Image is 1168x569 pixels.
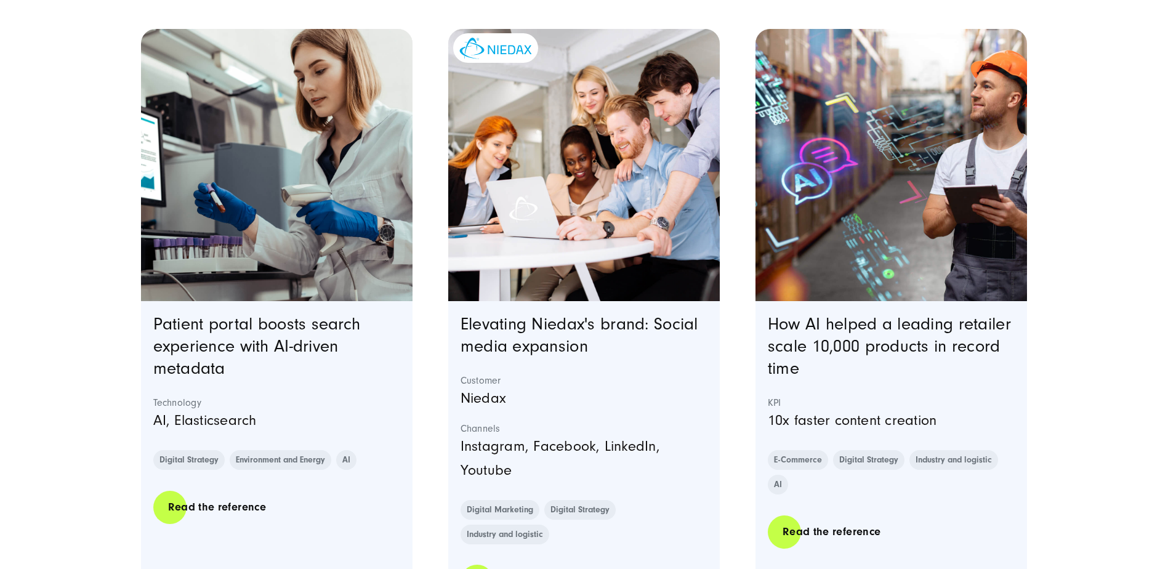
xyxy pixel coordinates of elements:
p: AI, Elasticsearch [153,409,401,432]
a: Digital Strategy [833,450,904,470]
a: Digital Marketing [461,500,539,520]
p: 10x faster content creation [768,409,1015,432]
a: Digital Strategy [544,500,616,520]
a: How AI helped a leading retailer scale 10,000 products in record time [768,315,1011,378]
p: Niedax [461,387,708,410]
a: AI [336,450,356,470]
a: Industry and logistic [909,450,998,470]
a: Featured image: The person in the white lab coat is working in a laboratory, holding a test tube ... [141,29,413,301]
strong: Customer [461,374,708,387]
a: Read the reference [153,490,281,525]
img: Five young professionals gathered around a laptop, smiling and collaborating in a modern office s... [448,29,720,301]
a: Featured image: A warehouse worker wearing a white shirt, grey overalls, and an orange hard hat h... [755,29,1028,301]
a: Featured image: Five young professionals gathered around a laptop, smiling and collaborating in a... [448,29,720,301]
a: Elevating Niedax's brand: Social media expansion [461,315,698,356]
img: niedax-logo [459,38,532,59]
a: Environment and Energy [230,450,331,470]
strong: Technology [153,397,401,409]
strong: KPI [768,397,1015,409]
a: Digital Strategy [153,450,225,470]
img: A warehouse worker wearing a white shirt, grey overalls, and an orange hard hat holds a tablet wh... [755,29,1028,301]
a: Patient portal boosts search experience with AI-driven metadata [153,315,361,378]
p: Instagram, Facebook, LinkedIn, Youtube [461,435,708,482]
a: Industry and logistic [461,525,549,544]
a: Read the reference [768,514,895,549]
a: AI [768,475,788,494]
a: E-Commerce [768,450,828,470]
strong: Channels [461,422,708,435]
img: The person in the white lab coat is working in a laboratory, holding a test tube with a sample in... [141,29,413,301]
